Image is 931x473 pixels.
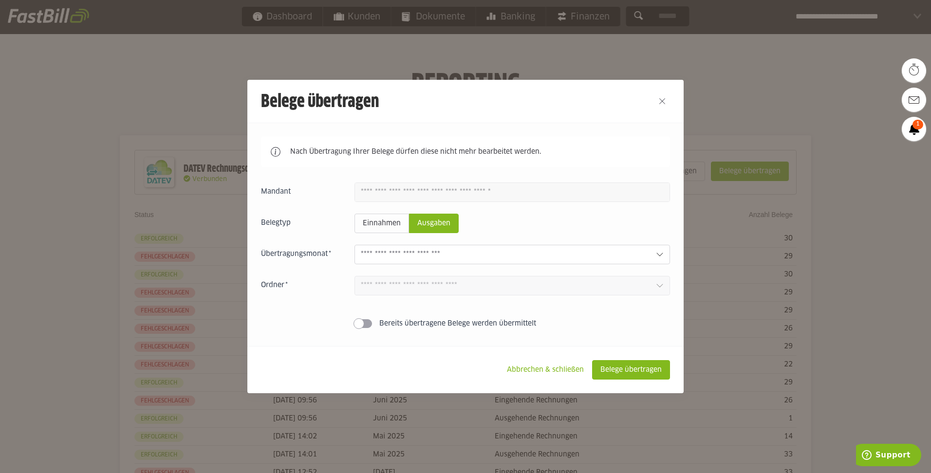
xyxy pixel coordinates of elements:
sl-radio-button: Einnahmen [354,214,409,233]
sl-switch: Bereits übertragene Belege werden übermittelt [261,319,670,328]
sl-button: Belege übertragen [592,360,670,380]
a: 1 [902,117,926,141]
sl-button: Abbrechen & schließen [499,360,592,380]
iframe: Öffnet ein Widget, in dem Sie weitere Informationen finden [856,444,921,468]
span: 1 [912,120,923,129]
sl-radio-button: Ausgaben [409,214,459,233]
